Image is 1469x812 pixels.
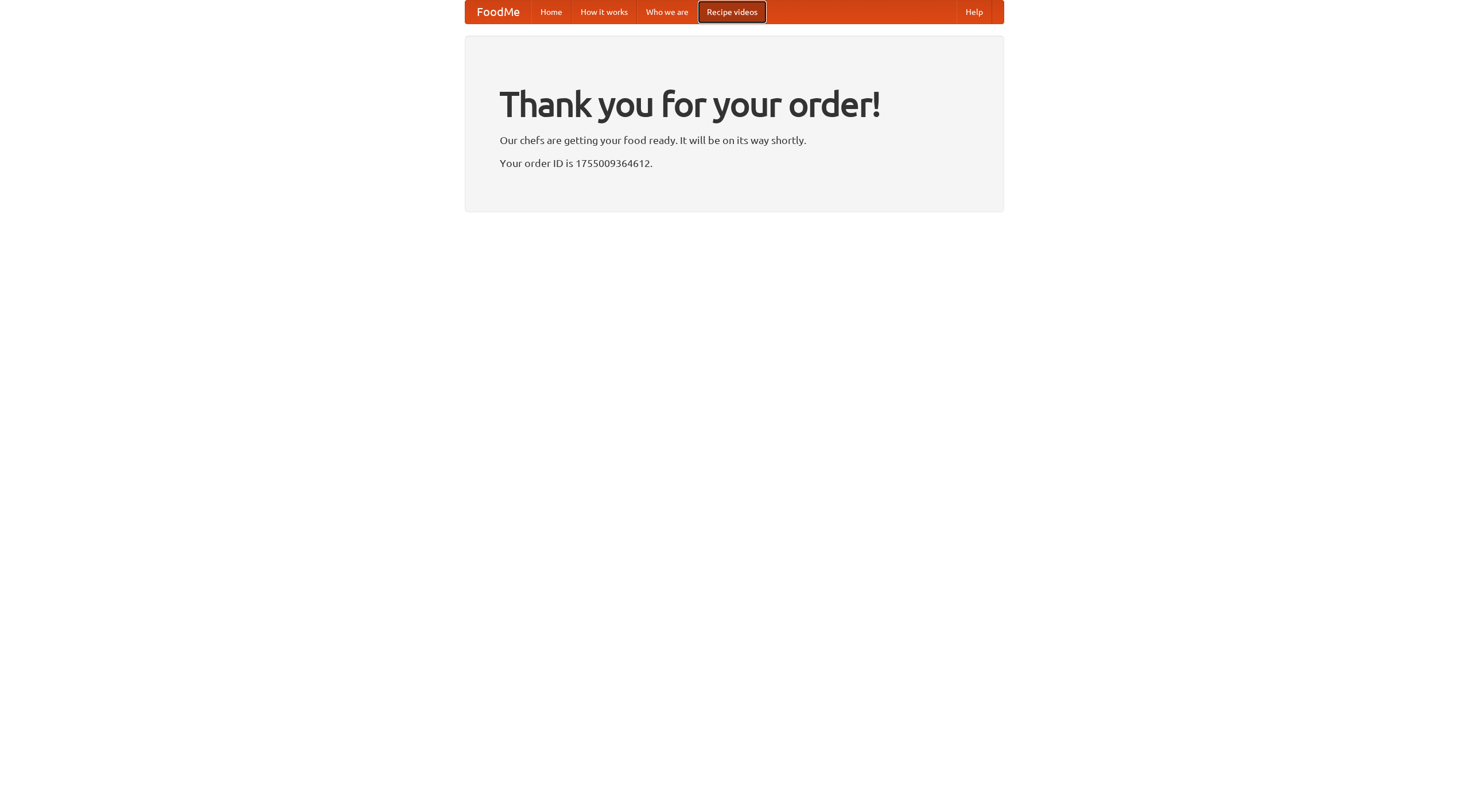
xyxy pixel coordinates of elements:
a: How it works [572,1,637,24]
h1: Thank you for your order! [500,76,969,131]
a: Who we are [637,1,698,24]
a: FoodMe [465,1,531,24]
a: Help [957,1,992,24]
p: Our chefs are getting your food ready. It will be on its way shortly. [500,131,969,149]
a: Home [531,1,572,24]
p: Your order ID is 1755009364612. [500,154,969,172]
a: Recipe videos [698,1,767,24]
